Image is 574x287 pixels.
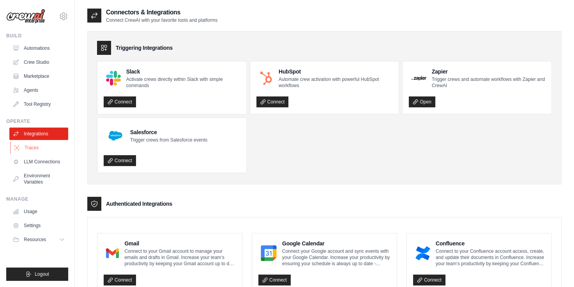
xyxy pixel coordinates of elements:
[126,76,240,89] p: Activate crews directly within Slack with simple commands
[106,126,125,145] img: Salesforce Logo
[6,118,68,124] div: Operate
[106,245,119,261] img: Gmail Logo
[279,68,392,75] h4: HubSpot
[104,96,136,107] a: Connect
[282,240,390,247] h4: Google Calendar
[124,240,236,247] h4: Gmail
[9,42,68,54] a: Automations
[411,76,426,80] img: Zapier Logo
[106,200,172,208] h3: Authenticated Integrations
[409,96,435,107] a: Open
[9,98,68,110] a: Tool Registry
[279,76,392,89] p: Automate crew activation with powerful HubSpot workflows
[9,128,68,140] a: Integrations
[6,33,68,39] div: Build
[106,71,121,86] img: Slack Logo
[432,68,545,75] h4: Zapier
[6,196,68,202] div: Manage
[9,70,68,82] a: Marketplace
[130,137,207,143] p: Trigger crews from Salesforce events
[9,219,68,232] a: Settings
[9,56,68,68] a: Crew Studio
[116,44,173,52] h3: Triggering Integrations
[9,84,68,96] a: Agents
[9,205,68,218] a: Usage
[104,155,136,166] a: Connect
[258,275,291,285] a: Connect
[282,248,390,267] p: Connect your Google account and sync events with your Google Calendar. Increase your productivity...
[9,233,68,246] button: Resources
[436,240,545,247] h4: Confluence
[106,17,217,23] p: Connect CrewAI with your favorite tools and platforms
[9,170,68,188] a: Environment Variables
[35,271,49,277] span: Logout
[10,142,69,154] a: Traces
[261,245,277,261] img: Google Calendar Logo
[24,236,46,243] span: Resources
[259,71,273,85] img: HubSpot Logo
[436,248,545,267] p: Connect to your Confluence account access, create, and update their documents in Confluence. Incr...
[104,275,136,285] a: Connect
[9,156,68,168] a: LLM Connections
[124,248,236,267] p: Connect to your Gmail account to manage your emails and drafts in Gmail. Increase your team’s pro...
[256,96,289,107] a: Connect
[413,275,445,285] a: Connect
[6,9,45,24] img: Logo
[415,245,430,261] img: Confluence Logo
[126,68,240,75] h4: Slack
[130,128,207,136] h4: Salesforce
[6,268,68,281] button: Logout
[106,8,217,17] h2: Connectors & Integrations
[432,76,545,89] p: Trigger crews and automate workflows with Zapier and CrewAI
